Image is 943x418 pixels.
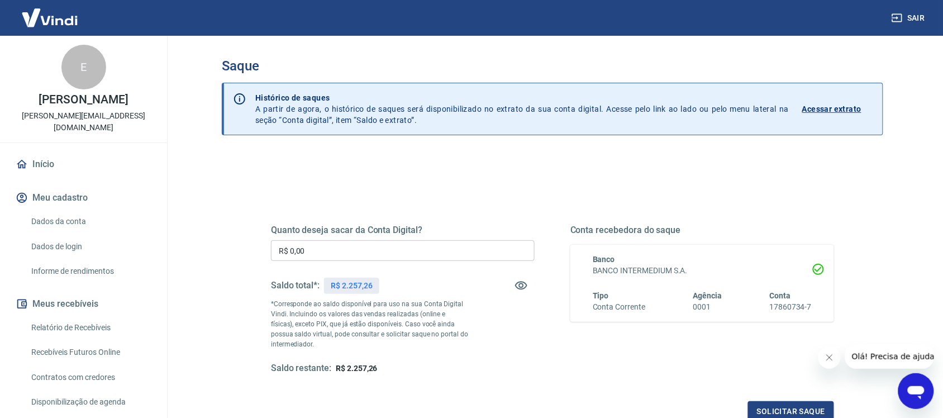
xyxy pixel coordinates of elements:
[570,225,834,236] h5: Conta recebedora do saque
[818,346,841,369] iframe: Fechar mensagem
[271,363,331,374] h5: Saldo restante:
[27,366,154,389] a: Contratos com credores
[336,364,377,373] span: R$ 2.257,26
[27,210,154,233] a: Dados da conta
[271,225,535,236] h5: Quanto deseja sacar da Conta Digital?
[27,316,154,339] a: Relatório de Recebíveis
[13,186,154,210] button: Meu cadastro
[27,235,154,258] a: Dados de login
[222,58,883,74] h3: Saque
[271,299,469,349] p: *Corresponde ao saldo disponível para uso na sua Conta Digital Vindi. Incluindo os valores das ve...
[769,291,790,300] span: Conta
[593,291,609,300] span: Tipo
[271,280,320,291] h5: Saldo total*:
[13,152,154,177] a: Início
[27,341,154,364] a: Recebíveis Futuros Online
[693,301,722,313] h6: 0001
[769,301,812,313] h6: 17860734-7
[13,1,86,35] img: Vindi
[593,265,812,277] h6: BANCO INTERMEDIUM S.A.
[255,92,789,103] p: Histórico de saques
[13,292,154,316] button: Meus recebíveis
[845,344,934,369] iframe: Mensagem da empresa
[802,103,861,115] p: Acessar extrato
[331,280,372,292] p: R$ 2.257,26
[802,92,874,126] a: Acessar extrato
[593,301,645,313] h6: Conta Corrente
[693,291,722,300] span: Agência
[27,260,154,283] a: Informe de rendimentos
[889,8,930,28] button: Sair
[27,391,154,414] a: Disponibilização de agenda
[593,255,615,264] span: Banco
[255,92,789,126] p: A partir de agora, o histórico de saques será disponibilizado no extrato da sua conta digital. Ac...
[9,110,158,134] p: [PERSON_NAME][EMAIL_ADDRESS][DOMAIN_NAME]
[61,45,106,89] div: E
[7,8,94,17] span: Olá! Precisa de ajuda?
[39,94,128,106] p: [PERSON_NAME]
[898,373,934,409] iframe: Botão para abrir a janela de mensagens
